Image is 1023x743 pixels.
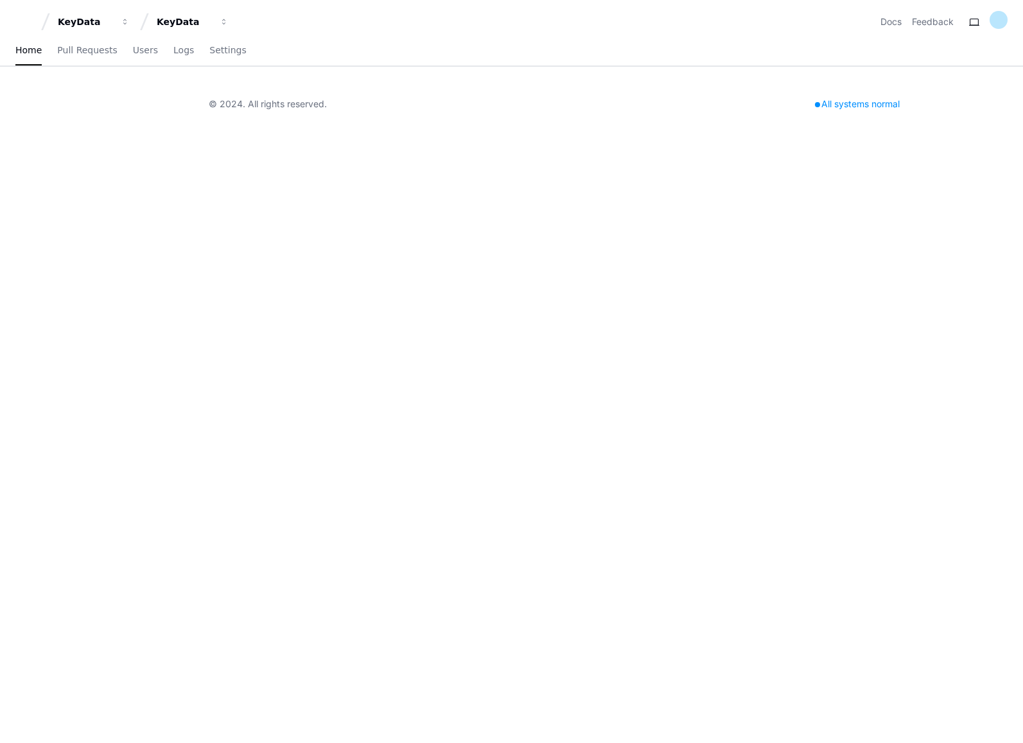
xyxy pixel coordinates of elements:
span: Settings [209,46,246,54]
a: Docs [880,15,902,28]
span: Logs [173,46,194,54]
span: Home [15,46,42,54]
div: All systems normal [807,95,907,113]
span: Users [133,46,158,54]
a: Settings [209,36,246,66]
a: Home [15,36,42,66]
div: KeyData [58,15,113,28]
button: KeyData [152,10,234,33]
button: KeyData [53,10,135,33]
a: Pull Requests [57,36,117,66]
a: Users [133,36,158,66]
button: Feedback [912,15,954,28]
span: Pull Requests [57,46,117,54]
a: Logs [173,36,194,66]
div: © 2024. All rights reserved. [209,98,327,110]
div: KeyData [157,15,212,28]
